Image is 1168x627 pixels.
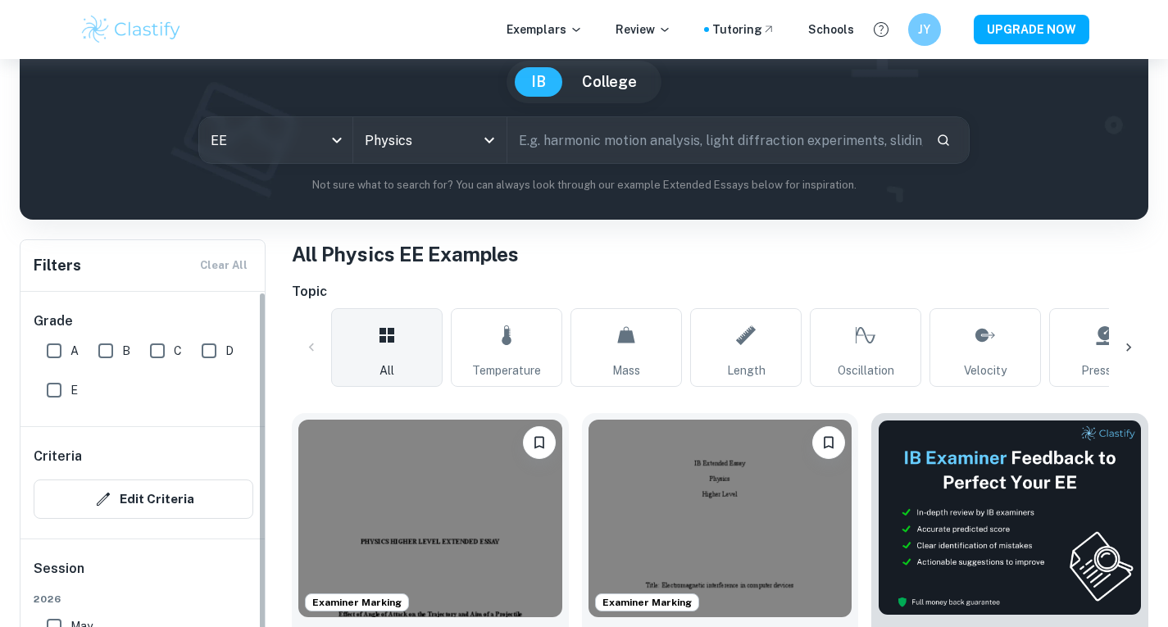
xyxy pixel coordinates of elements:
span: Examiner Marking [306,595,408,610]
img: Physics EE example thumbnail: To what extent does electromagnetic inte [589,420,852,617]
p: Exemplars [507,20,583,39]
span: Temperature [472,361,541,379]
span: E [70,381,78,399]
span: All [379,361,394,379]
h6: Criteria [34,447,82,466]
span: C [174,342,182,360]
button: Bookmark [812,426,845,459]
button: College [566,67,653,97]
div: EE [199,117,352,163]
a: Tutoring [712,20,775,39]
span: Mass [612,361,640,379]
p: Not sure what to search for? You can always look through our example Extended Essays below for in... [33,177,1135,193]
button: Search [929,126,957,154]
img: Thumbnail [878,420,1142,616]
img: Clastify logo [80,13,184,46]
a: Schools [808,20,854,39]
h6: JY [915,20,934,39]
h6: Topic [292,282,1148,302]
span: Oscillation [838,361,894,379]
input: E.g. harmonic motion analysis, light diffraction experiments, sliding objects down a ramp... [507,117,924,163]
h6: Grade [34,311,253,331]
h6: Filters [34,254,81,277]
span: Velocity [964,361,1007,379]
button: IB [515,67,562,97]
button: JY [908,13,941,46]
button: Help and Feedback [867,16,895,43]
span: A [70,342,79,360]
span: Pressure [1081,361,1129,379]
button: UPGRADE NOW [974,15,1089,44]
span: B [122,342,130,360]
h6: Session [34,559,253,592]
button: Open [478,129,501,152]
p: Review [616,20,671,39]
span: D [225,342,234,360]
span: Examiner Marking [596,595,698,610]
span: 2026 [34,592,253,607]
h1: All Physics EE Examples [292,239,1148,269]
img: Physics EE example thumbnail: To what extent does the angle of attack [298,420,562,617]
button: Edit Criteria [34,479,253,519]
button: Bookmark [523,426,556,459]
span: Length [727,361,766,379]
